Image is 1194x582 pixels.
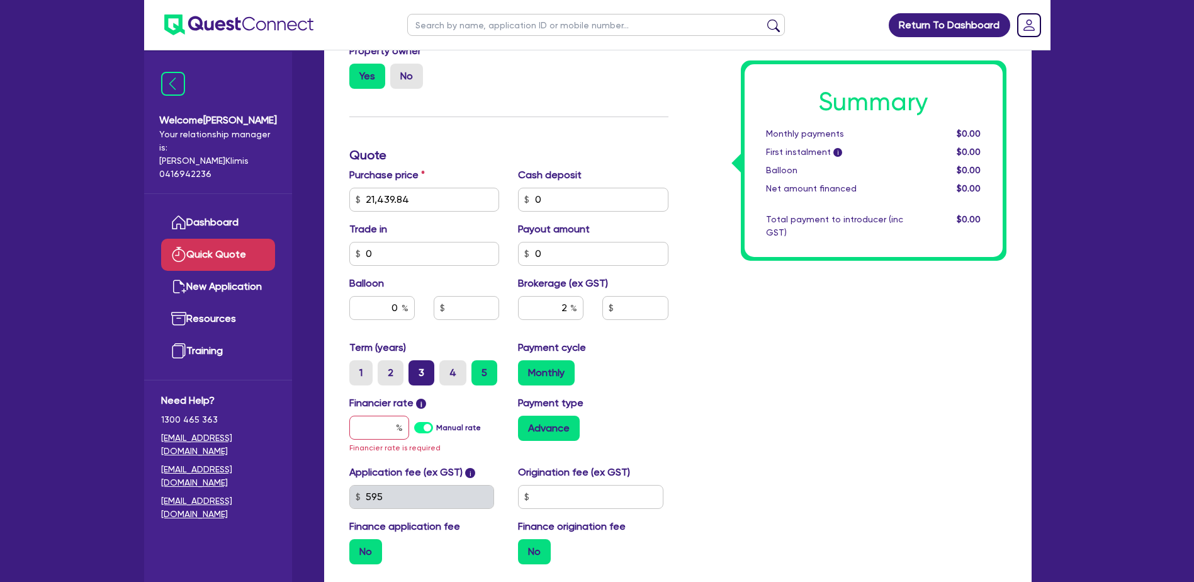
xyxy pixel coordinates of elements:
[349,443,441,452] span: Financier rate is required
[161,72,185,96] img: icon-menu-close
[518,360,575,385] label: Monthly
[833,149,842,157] span: i
[757,127,913,140] div: Monthly payments
[349,64,385,89] label: Yes
[171,279,186,294] img: new-application
[518,276,608,291] label: Brokerage (ex GST)
[161,271,275,303] a: New Application
[757,213,913,239] div: Total payment to introducer (inc GST)
[378,360,403,385] label: 2
[161,207,275,239] a: Dashboard
[518,222,590,237] label: Payout amount
[349,168,425,183] label: Purchase price
[436,422,481,433] label: Manual rate
[439,360,466,385] label: 4
[349,222,387,237] label: Trade in
[159,128,277,181] span: Your relationship manager is: [PERSON_NAME] Klimis 0416942236
[518,519,626,534] label: Finance origination fee
[407,14,785,36] input: Search by name, application ID or mobile number...
[164,14,313,35] img: quest-connect-logo-blue
[957,183,981,193] span: $0.00
[161,413,275,426] span: 1300 465 363
[1013,9,1045,42] a: Dropdown toggle
[757,164,913,177] div: Balloon
[889,13,1010,37] a: Return To Dashboard
[518,396,583,411] label: Payment type
[390,64,423,89] label: No
[471,360,497,385] label: 5
[349,465,463,480] label: Application fee (ex GST)
[957,214,981,224] span: $0.00
[349,539,382,564] label: No
[349,519,460,534] label: Finance application fee
[171,343,186,358] img: training
[159,113,277,128] span: Welcome [PERSON_NAME]
[161,303,275,335] a: Resources
[757,182,913,195] div: Net amount financed
[766,87,981,117] h1: Summary
[349,43,427,59] label: Property owner
[161,239,275,271] a: Quick Quote
[518,465,630,480] label: Origination fee (ex GST)
[349,276,384,291] label: Balloon
[161,393,275,408] span: Need Help?
[161,335,275,367] a: Training
[349,147,668,163] h3: Quote
[957,165,981,175] span: $0.00
[518,539,551,564] label: No
[349,360,373,385] label: 1
[161,463,275,489] a: [EMAIL_ADDRESS][DOMAIN_NAME]
[161,431,275,458] a: [EMAIL_ADDRESS][DOMAIN_NAME]
[171,247,186,262] img: quick-quote
[518,416,580,441] label: Advance
[465,468,475,478] span: i
[957,147,981,157] span: $0.00
[161,494,275,521] a: [EMAIL_ADDRESS][DOMAIN_NAME]
[518,340,586,355] label: Payment cycle
[349,396,427,411] label: Financier rate
[349,340,406,355] label: Term (years)
[171,311,186,326] img: resources
[416,399,426,409] span: i
[957,128,981,139] span: $0.00
[757,145,913,159] div: First instalment
[408,360,434,385] label: 3
[518,168,582,183] label: Cash deposit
